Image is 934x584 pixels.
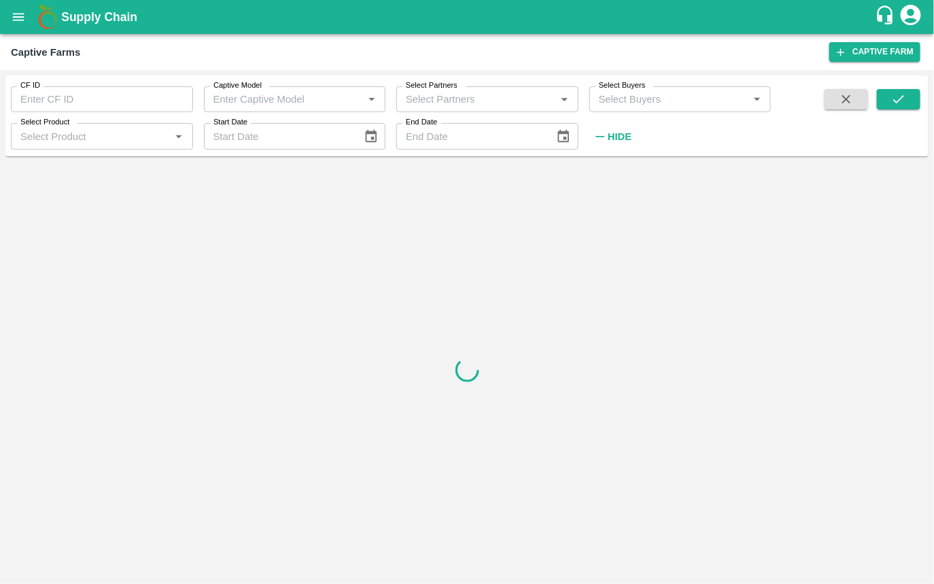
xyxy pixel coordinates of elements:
[406,80,457,91] label: Select Partners
[213,80,262,91] label: Captive Model
[608,131,632,142] strong: Hide
[875,5,899,29] div: customer-support
[396,123,545,149] input: End Date
[551,124,576,150] button: Choose date
[406,117,437,128] label: End Date
[3,1,34,33] button: open drawer
[363,90,381,108] button: Open
[899,3,923,31] div: account of current user
[748,90,766,108] button: Open
[20,80,40,91] label: CF ID
[593,90,727,108] input: Select Buyers
[61,7,875,27] a: Supply Chain
[213,117,247,128] label: Start Date
[11,44,80,61] div: Captive Farms
[61,10,137,24] b: Supply Chain
[34,3,61,31] img: logo
[204,123,353,149] input: Start Date
[829,42,920,62] a: Captive Farm
[15,127,167,145] input: Select Product
[170,128,188,145] button: Open
[11,86,193,112] input: Enter CF ID
[589,125,636,148] button: Hide
[400,90,534,108] input: Select Partners
[555,90,573,108] button: Open
[358,124,384,150] button: Choose date
[20,117,69,128] label: Select Product
[208,90,360,108] input: Enter Captive Model
[599,80,646,91] label: Select Buyers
